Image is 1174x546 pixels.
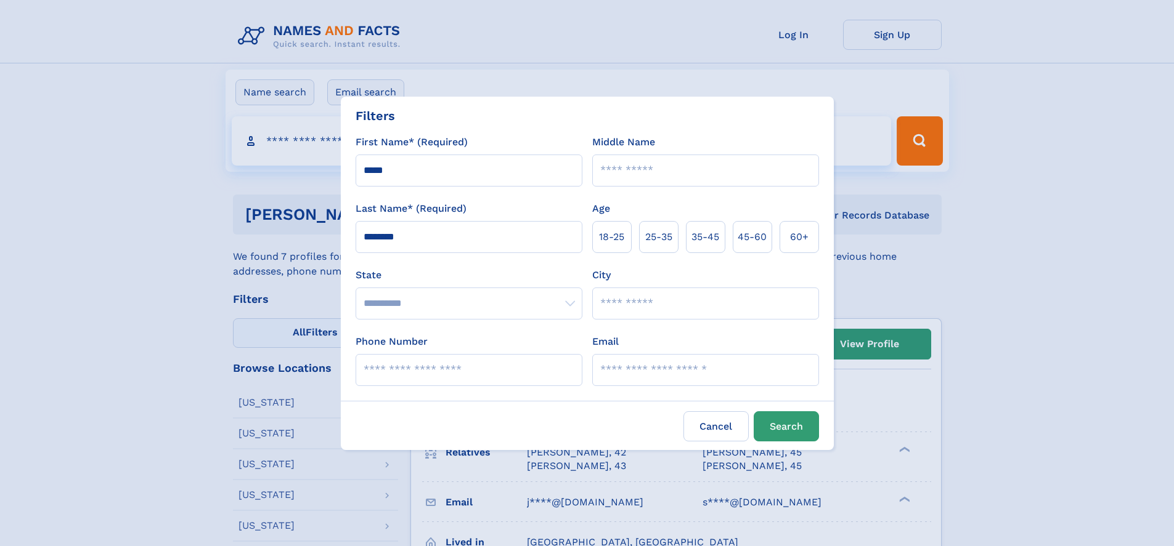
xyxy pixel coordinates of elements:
button: Search [754,411,819,441]
span: 25‑35 [645,230,672,244]
label: Cancel [683,411,749,441]
label: Middle Name [592,135,655,150]
label: Age [592,201,610,216]
span: 60+ [790,230,809,244]
label: Phone Number [356,334,428,349]
span: 45‑60 [738,230,767,244]
label: State [356,268,582,283]
label: Last Name* (Required) [356,201,467,216]
label: Email [592,334,619,349]
div: Filters [356,106,395,125]
label: City [592,268,611,283]
span: 35‑45 [691,230,719,244]
span: 18‑25 [599,230,624,244]
label: First Name* (Required) [356,135,468,150]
